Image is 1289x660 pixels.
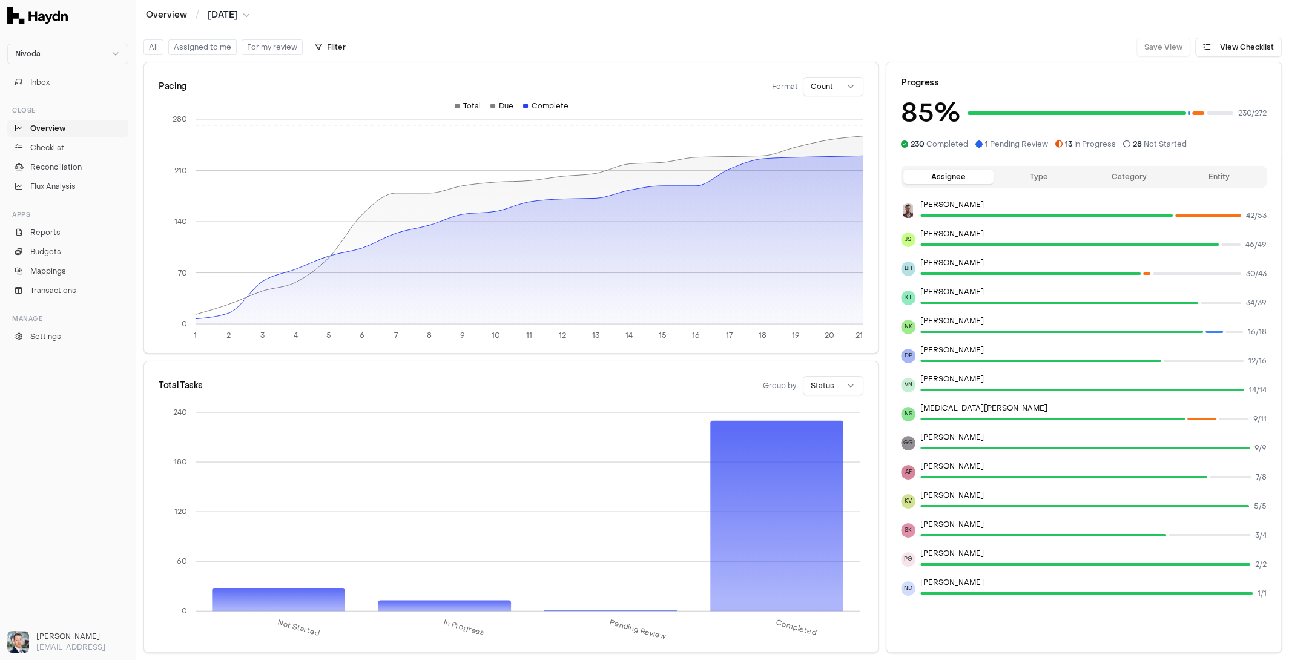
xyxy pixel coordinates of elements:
p: [PERSON_NAME] [920,549,1267,558]
span: NS [901,407,915,421]
tspan: 0 [182,606,187,616]
a: Checklist [7,139,128,156]
img: Haydn Logo [7,7,68,24]
p: [PERSON_NAME] [920,461,1267,471]
span: 1 [985,139,988,149]
tspan: 8 [427,331,432,340]
p: [PERSON_NAME] [920,345,1267,355]
a: Transactions [7,282,128,299]
span: VN [901,378,915,392]
tspan: 21 [855,331,863,340]
tspan: 13 [592,331,599,340]
div: Apps [7,205,128,224]
a: Reports [7,224,128,241]
span: In Progress [1065,139,1116,149]
div: Manage [7,309,128,328]
p: [PERSON_NAME] [920,258,1267,268]
tspan: 9 [460,331,465,340]
span: GG [901,436,915,450]
span: Group by: [763,381,798,391]
tspan: 12 [559,331,566,340]
span: Inbox [30,77,50,88]
span: Format [772,82,798,91]
p: [EMAIL_ADDRESS] [36,642,128,653]
div: Complete [523,101,569,111]
span: Checklist [30,142,64,153]
a: Overview [146,9,187,21]
span: 16 / 18 [1248,327,1267,337]
span: 12 / 16 [1248,356,1267,366]
tspan: 60 [177,556,187,566]
tspan: 10 [492,331,500,340]
p: [PERSON_NAME] [920,520,1267,529]
div: Progress [901,77,1267,89]
tspan: 70 [178,268,187,278]
h3: [PERSON_NAME] [36,631,128,642]
span: BH [901,262,915,276]
span: JS [901,233,915,247]
span: Mappings [30,266,66,277]
tspan: 140 [174,217,187,226]
button: [DATE] [208,9,250,21]
button: Nivoda [7,44,128,64]
a: Flux Analysis [7,178,128,195]
span: 3 / 4 [1255,530,1267,540]
span: [DATE] [208,9,238,21]
span: AF [901,465,915,480]
span: Reports [30,227,61,238]
tspan: Not Started [277,618,321,638]
span: Settings [30,331,61,342]
p: [PERSON_NAME] [920,490,1267,500]
tspan: 7 [394,331,398,340]
nav: breadcrumb [146,9,250,21]
div: Total [455,101,481,111]
tspan: 240 [173,408,187,417]
tspan: 210 [174,166,187,176]
tspan: 2 [226,331,231,340]
span: 9 / 11 [1253,414,1267,424]
span: Not Started [1133,139,1187,149]
p: [PERSON_NAME] [920,432,1267,442]
tspan: 1 [194,331,197,340]
button: Type [994,170,1084,184]
button: Category [1084,170,1174,184]
a: Reconciliation [7,159,128,176]
tspan: 18 [759,331,766,340]
tspan: 120 [174,507,187,516]
button: All [143,39,163,55]
tspan: In Progress [443,618,486,638]
span: Flux Analysis [30,181,76,192]
span: 230 [911,139,925,149]
button: Inbox [7,74,128,91]
tspan: 17 [726,331,733,340]
tspan: Pending Review [608,618,667,642]
tspan: 6 [360,331,364,340]
tspan: 16 [692,331,700,340]
tspan: 19 [792,331,800,340]
tspan: 180 [174,457,187,467]
span: Transactions [30,285,76,296]
button: For my review [242,39,303,55]
tspan: 280 [173,114,187,124]
span: Reconciliation [30,162,82,173]
p: [MEDICAL_DATA][PERSON_NAME] [920,403,1267,413]
p: [PERSON_NAME] [920,578,1267,587]
span: Filter [327,42,346,52]
p: [PERSON_NAME] [920,287,1267,297]
span: 9 / 9 [1254,443,1267,453]
tspan: 20 [825,331,834,340]
tspan: 5 [326,331,331,340]
span: KT [901,291,915,305]
img: JP Smit [901,203,915,218]
a: Overview [7,120,128,137]
button: Filter [308,38,353,57]
tspan: 11 [526,331,532,340]
tspan: 15 [659,331,667,340]
span: PG [901,552,915,567]
div: Due [490,101,513,111]
span: ND [901,581,915,596]
span: Nivoda [15,49,41,59]
div: Pacing [159,81,186,93]
span: 230 / 272 [1238,108,1267,118]
span: 13 [1065,139,1072,149]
